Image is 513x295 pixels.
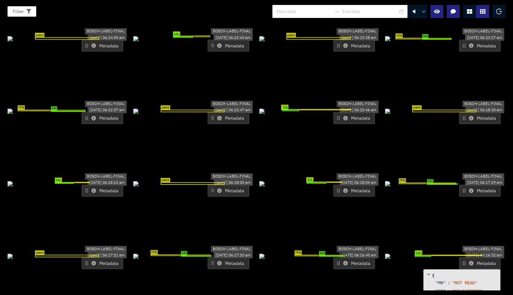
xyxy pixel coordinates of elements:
span: SN [307,178,313,182]
div: [DATE] 06:23:17 am [465,34,504,41]
button: Metadata [82,112,123,124]
span: " [443,288,446,293]
div: [DATE] 06:18:30 am [465,107,504,113]
span: SN [173,32,179,37]
div: BOSCH-LABEL-FINAL [337,173,378,180]
span: " NOT READ " [452,280,477,285]
span: MN [295,251,302,255]
div: BOSCH-LABEL-FINAL [85,246,127,252]
span: SN [55,178,61,183]
span: pass [161,178,170,182]
input: End date [342,8,398,15]
button: Metadata [208,40,249,51]
span: " [435,288,438,293]
div: BOSCH-LABEL-FINAL [85,173,127,180]
div: BOSCH-LABEL-FINAL [462,246,504,252]
button: Metadata [82,257,123,269]
div: BOSCH-LABEL-FINAL [211,28,253,35]
span: MN [173,31,180,36]
span: " [435,280,438,285]
div: BOSCH-LABEL-FINAL [337,101,378,107]
div: BOSCH-LABEL-FINAL [462,28,504,35]
div: BOSCH-LABEL-FINAL [211,101,253,107]
div: [DATE] 06:18:05 am [339,180,378,186]
div: [DATE] 06:18:05 am [214,180,253,186]
span: : [448,280,450,286]
div: [DATE] 06:22:46 am [339,107,378,113]
span: SN [415,252,421,256]
span: pass [161,105,170,110]
span: : [448,288,450,294]
button: Metadata [208,257,249,269]
span: MN [151,250,158,255]
div: BOSCH-LABEL-FINAL [337,28,378,35]
button: Metadata [333,112,375,124]
button: Metadata [459,40,501,51]
span: to [334,9,340,14]
input: Start date [276,8,332,15]
span: pass [412,105,422,110]
div: BOSCH-LABEL-FINAL [211,246,253,252]
span: MN [395,33,403,38]
button: Metadata [208,185,249,197]
span: SN [319,251,325,256]
span: MN [438,280,443,286]
span: SN [422,34,428,39]
span: MN [281,105,288,109]
div: [DATE] 06:17:20 am [214,252,253,258]
span: { [432,272,435,279]
div: [DATE] 06:17:29 am [465,180,504,186]
div: BOSCH-LABEL-FINAL [85,101,127,107]
span: MN [18,105,25,110]
button: Metadata [333,40,375,51]
button: Metadata [459,185,501,197]
div: [DATE] 06:22:47 am [214,107,253,113]
span: SN [181,251,187,256]
div: [DATE] 06:23:44 am [214,34,253,41]
button: Metadata [459,257,501,269]
span: SN [282,106,288,111]
span: " [443,280,446,285]
div: BOSCH-LABEL-FINAL [462,101,504,107]
button: Metadata [333,257,375,269]
span: MN [306,177,313,182]
button: Metadata [82,40,123,51]
button: Metadata [459,112,501,124]
div: [DATE] 06:17:21 am [88,252,127,258]
div: [DATE] 06:23:38 am [339,34,378,41]
span: MN [399,178,406,183]
span: MN [55,178,62,182]
button: Metadata [82,185,123,197]
span: SN [51,106,57,111]
span: " N2L5692099 " [452,288,483,293]
button: Filter [8,6,36,17]
div: [DATE] 06:22:57 am [88,107,127,113]
div: BOSCH-LABEL-FINAL [85,28,127,35]
span: SN [438,288,443,294]
div: BOSCH-LABEL-FINAL [337,246,378,252]
span: pass [35,250,44,255]
div: [DATE] 06:16:32 am [465,252,504,258]
div: [DATE] 06:24:05 am [88,34,127,41]
span: pass [286,33,296,37]
span: logout [496,9,502,14]
span: MN [415,251,422,255]
span: SN [427,179,433,183]
span: swap-right [334,9,340,14]
span: pass [35,33,44,37]
span: down [422,10,426,14]
span: Filter [13,8,24,15]
div: BOSCH-LABEL-FINAL [462,173,504,180]
div: BOSCH-LABEL-FINAL [211,173,253,180]
div: [DATE] 06:16:45 am [339,252,378,258]
div: [DATE] 06:18:10 am [88,180,127,186]
button: Metadata [208,112,249,124]
button: Metadata [333,185,375,197]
